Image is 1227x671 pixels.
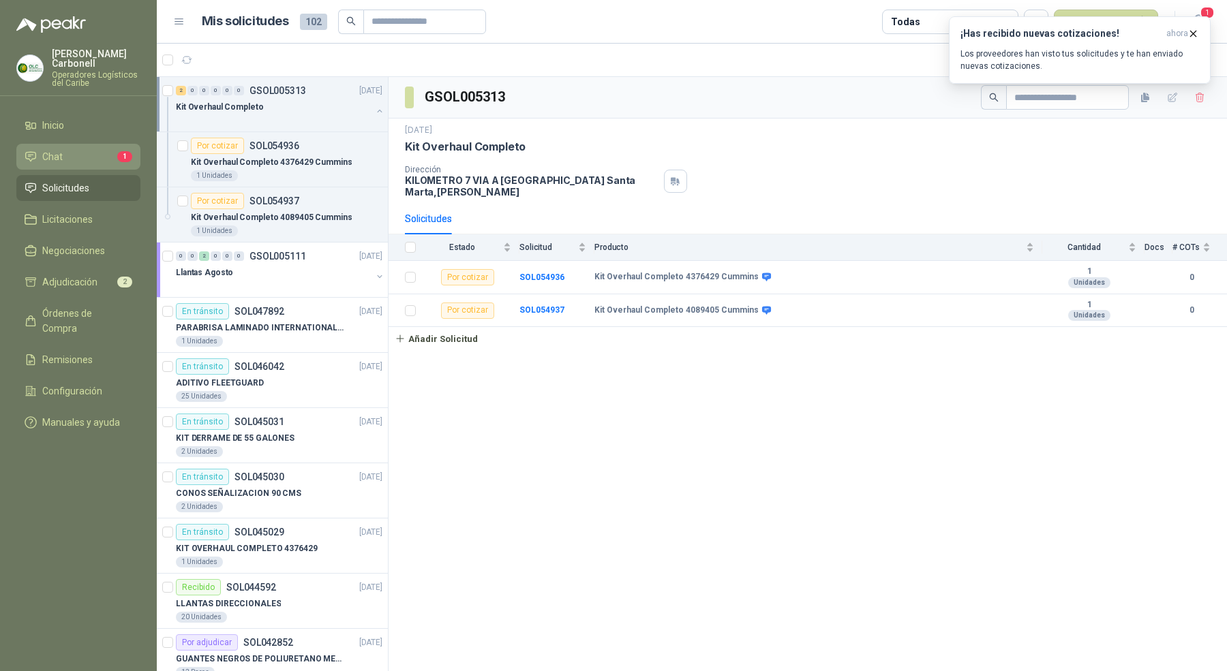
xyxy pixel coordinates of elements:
div: 0 [234,86,244,95]
span: Estado [424,243,500,252]
span: Remisiones [42,352,93,367]
div: Por cotizar [441,302,494,319]
div: Por cotizar [191,193,244,209]
span: Órdenes de Compra [42,306,127,336]
div: 1 Unidades [176,336,223,347]
div: En tránsito [176,358,229,375]
p: [DATE] [359,360,382,373]
span: Negociaciones [42,243,105,258]
p: SOL046042 [234,362,284,371]
button: Añadir Solicitud [389,327,484,350]
img: Company Logo [17,55,43,81]
a: Configuración [16,378,140,404]
a: Licitaciones [16,206,140,232]
a: En tránsitoSOL047892[DATE] PARABRISA LAMINADO INTERNATIONAL SUPERPODEROSA/ PROSTAR ENCAPSULADO1 U... [157,298,388,353]
div: Unidades [1068,310,1110,321]
p: [DATE] [359,526,382,539]
a: 2 0 0 0 0 0 GSOL005313[DATE] Kit Overhaul Completo [176,82,385,126]
p: SOL045031 [234,417,284,426]
p: [PERSON_NAME] Carbonell [52,49,140,68]
p: KILOMETRO 7 VIA A [GEOGRAPHIC_DATA] Santa Marta , [PERSON_NAME] [405,174,658,198]
p: [DATE] [359,84,382,97]
div: Todas [891,14,920,29]
span: Inicio [42,118,64,133]
a: En tránsitoSOL045031[DATE] KIT DERRAME DE 55 GALONES2 Unidades [157,408,388,463]
div: 0 [199,86,209,95]
a: Chat1 [16,144,140,170]
div: 25 Unidades [176,391,227,402]
p: SOL054937 [249,196,299,206]
span: Cantidad [1042,243,1125,252]
p: SOL042852 [243,638,293,647]
span: Adjudicación [42,275,97,290]
span: Solicitudes [42,181,89,196]
p: Kit Overhaul Completo [176,101,263,114]
a: En tránsitoSOL045030[DATE] CONOS SEÑALIZACION 90 CMS2 Unidades [157,463,388,518]
b: 0 [1172,304,1211,317]
div: 1 Unidades [191,170,238,181]
a: Por cotizarSOL054937Kit Overhaul Completo 4089405 Cummins1 Unidades [157,187,388,243]
p: LLANTAS DIRECCIONALES [176,597,281,610]
div: 0 [176,251,186,261]
div: Recibido [176,579,221,595]
p: Dirección [405,165,658,174]
div: 2 Unidades [176,501,223,512]
b: Kit Overhaul Completo 4376429 Cummins [594,272,759,283]
span: Solicitud [519,243,575,252]
div: 1 Unidades [176,557,223,567]
th: # COTs [1172,234,1227,261]
a: Solicitudes [16,175,140,201]
a: Órdenes de Compra [16,300,140,341]
a: Inicio [16,112,140,138]
p: Kit Overhaul Completo [405,140,526,154]
a: En tránsitoSOL045029[DATE] KIT OVERHAUL COMPLETO 43764291 Unidades [157,518,388,574]
p: GSOL005313 [249,86,306,95]
p: [DATE] [359,581,382,594]
th: Producto [594,234,1042,261]
span: 2 [117,277,132,287]
div: 2 [199,251,209,261]
div: 0 [211,86,221,95]
span: # COTs [1172,243,1200,252]
p: Kit Overhaul Completo 4089405 Cummins [191,211,352,224]
span: Configuración [42,384,102,399]
p: SOL045030 [234,472,284,482]
div: 1 Unidades [191,225,238,236]
span: 102 [300,14,327,30]
b: 0 [1172,271,1211,284]
div: En tránsito [176,524,229,540]
p: GSOL005111 [249,251,306,261]
a: Remisiones [16,347,140,373]
p: [DATE] [359,416,382,428]
a: RecibidoSOL044592[DATE] LLANTAS DIRECCIONALES20 Unidades [157,574,388,629]
div: 0 [222,86,232,95]
p: ADITIVO FLEETGUARD [176,377,264,390]
p: PARABRISA LAMINADO INTERNATIONAL SUPERPODEROSA/ PROSTAR ENCAPSULADO [176,322,346,334]
div: En tránsito [176,413,229,430]
div: Por cotizar [191,138,244,154]
div: 0 [211,251,221,261]
p: SOL047892 [234,307,284,316]
div: Unidades [1068,277,1110,288]
p: GUANTES NEGROS DE POLIURETANO MECANICO [176,653,346,666]
h1: Mis solicitudes [202,12,289,31]
h3: GSOL005313 [425,87,507,108]
div: 0 [187,86,198,95]
th: Estado [424,234,519,261]
h3: ¡Has recibido nuevas cotizaciones! [960,28,1161,40]
p: Kit Overhaul Completo 4376429 Cummins [191,156,352,169]
a: Manuales y ayuda [16,409,140,435]
a: Por cotizarSOL054936Kit Overhaul Completo 4376429 Cummins1 Unidades [157,132,388,187]
p: [DATE] [405,124,432,137]
th: Solicitud [519,234,594,261]
b: SOL054936 [519,272,564,282]
div: 2 [176,86,186,95]
a: SOL054937 [519,305,564,315]
p: Los proveedores han visto tus solicitudes y te han enviado nuevas cotizaciones. [960,48,1199,72]
span: search [989,93,999,102]
div: Solicitudes [405,211,452,226]
p: [DATE] [359,636,382,649]
span: Licitaciones [42,212,93,227]
p: [DATE] [359,305,382,318]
